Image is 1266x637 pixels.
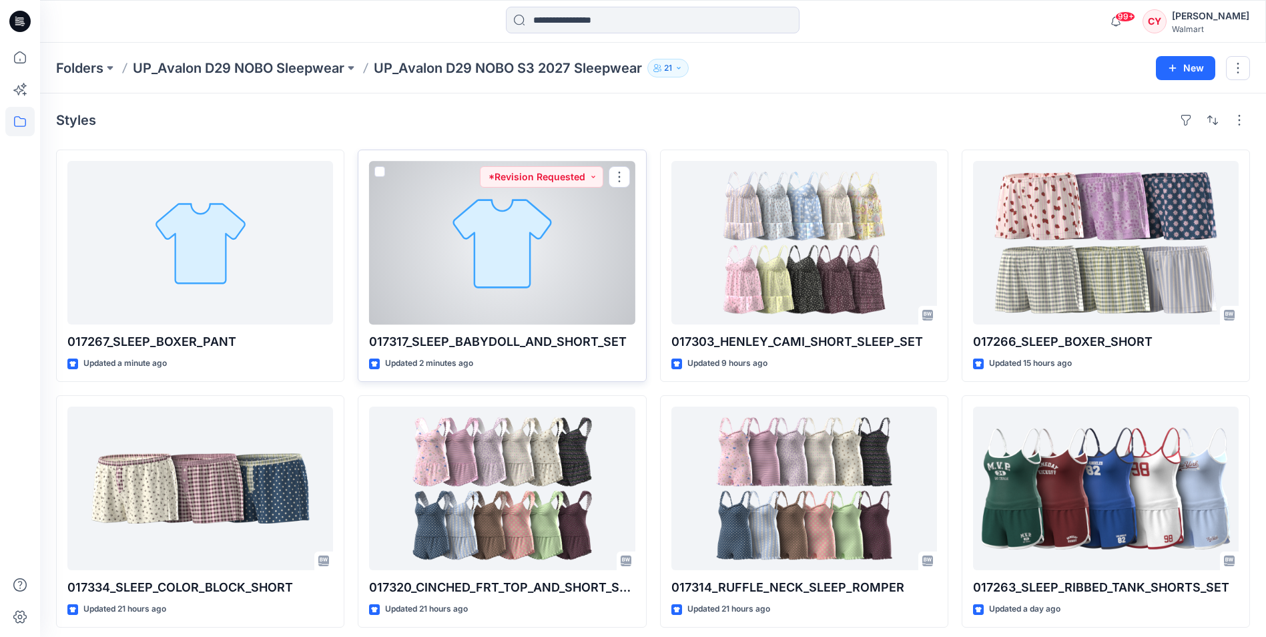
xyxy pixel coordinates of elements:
[1115,11,1135,22] span: 99+
[385,602,468,616] p: Updated 21 hours ago
[973,333,1239,351] p: 017266_SLEEP_BOXER_SHORT
[973,161,1239,325] a: 017266_SLEEP_BOXER_SHORT
[1143,9,1167,33] div: CY
[664,61,672,75] p: 21
[671,161,937,325] a: 017303_HENLEY_CAMI_SHORT_SLEEP_SET
[67,333,333,351] p: 017267_SLEEP_BOXER_PANT
[1172,8,1249,24] div: [PERSON_NAME]
[369,333,635,351] p: 017317_SLEEP_BABYDOLL_AND_SHORT_SET
[647,59,689,77] button: 21
[374,59,642,77] p: UP_Avalon D29 NOBO S3 2027 Sleepwear
[67,578,333,597] p: 017334_SLEEP_COLOR_BLOCK_SHORT
[83,357,167,371] p: Updated a minute ago
[67,161,333,325] a: 017267_SLEEP_BOXER_PANT
[671,578,937,597] p: 017314_RUFFLE_NECK_SLEEP_ROMPER
[369,161,635,325] a: 017317_SLEEP_BABYDOLL_AND_SHORT_SET
[56,112,96,128] h4: Styles
[989,602,1060,616] p: Updated a day ago
[687,602,770,616] p: Updated 21 hours ago
[1156,56,1215,80] button: New
[133,59,344,77] a: UP_Avalon D29 NOBO Sleepwear
[989,357,1072,371] p: Updated 15 hours ago
[671,407,937,570] a: 017314_RUFFLE_NECK_SLEEP_ROMPER
[973,578,1239,597] p: 017263_SLEEP_RIBBED_TANK_SHORTS_SET
[369,578,635,597] p: 017320_CINCHED_FRT_TOP_AND_SHORT_SLEEP_SET
[687,357,767,371] p: Updated 9 hours ago
[67,407,333,570] a: 017334_SLEEP_COLOR_BLOCK_SHORT
[369,407,635,570] a: 017320_CINCHED_FRT_TOP_AND_SHORT_SLEEP_SET
[385,357,473,371] p: Updated 2 minutes ago
[1172,24,1249,34] div: Walmart
[83,602,166,616] p: Updated 21 hours ago
[973,407,1239,570] a: 017263_SLEEP_RIBBED_TANK_SHORTS_SET
[56,59,103,77] a: Folders
[671,333,937,351] p: 017303_HENLEY_CAMI_SHORT_SLEEP_SET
